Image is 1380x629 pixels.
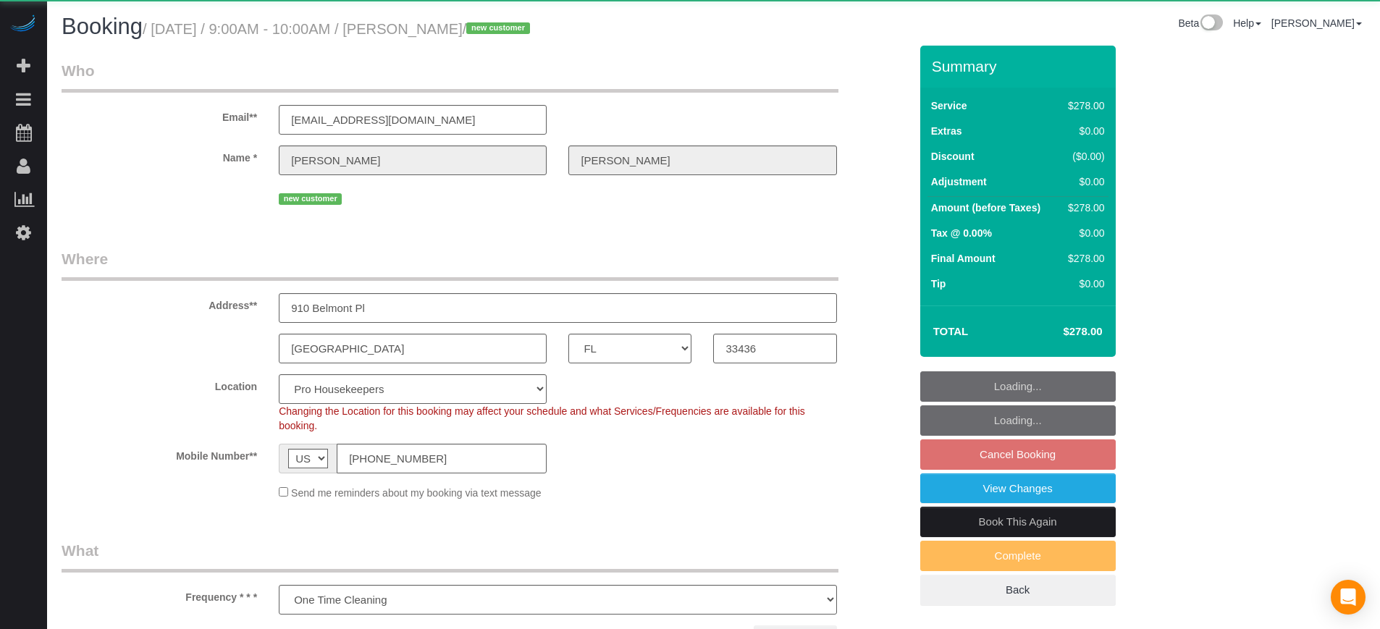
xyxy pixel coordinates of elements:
[1271,17,1362,29] a: [PERSON_NAME]
[568,145,836,175] input: Last Name**
[713,334,836,363] input: Zip Code**
[1062,98,1104,113] div: $278.00
[62,540,838,573] legend: What
[1062,226,1104,240] div: $0.00
[463,21,534,37] span: /
[1062,276,1104,291] div: $0.00
[920,507,1116,537] a: Book This Again
[143,21,534,37] small: / [DATE] / 9:00AM - 10:00AM / [PERSON_NAME]
[51,374,268,394] label: Location
[933,325,969,337] strong: Total
[931,149,975,164] label: Discount
[1062,124,1104,138] div: $0.00
[337,444,547,473] input: Mobile Number**
[1062,149,1104,164] div: ($0.00)
[51,444,268,463] label: Mobile Number**
[291,487,542,499] span: Send me reminders about my booking via text message
[1178,17,1223,29] a: Beta
[931,98,967,113] label: Service
[1062,251,1104,266] div: $278.00
[466,22,529,34] span: new customer
[9,14,38,35] img: Automaid Logo
[51,585,268,604] label: Frequency * * *
[1331,580,1366,615] div: Open Intercom Messenger
[920,473,1116,504] a: View Changes
[1233,17,1261,29] a: Help
[51,145,268,165] label: Name *
[931,124,962,138] label: Extras
[931,200,1040,215] label: Amount (before Taxes)
[1062,174,1104,189] div: $0.00
[1062,200,1104,215] div: $278.00
[931,174,987,189] label: Adjustment
[1199,14,1223,33] img: New interface
[279,145,547,175] input: First Name**
[931,226,992,240] label: Tax @ 0.00%
[932,58,1108,75] h3: Summary
[279,193,342,205] span: new customer
[1019,326,1102,338] h4: $278.00
[62,14,143,39] span: Booking
[62,248,838,281] legend: Where
[62,60,838,93] legend: Who
[931,251,996,266] label: Final Amount
[279,405,805,431] span: Changing the Location for this booking may affect your schedule and what Services/Frequencies are...
[931,276,946,291] label: Tip
[920,575,1116,605] a: Back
